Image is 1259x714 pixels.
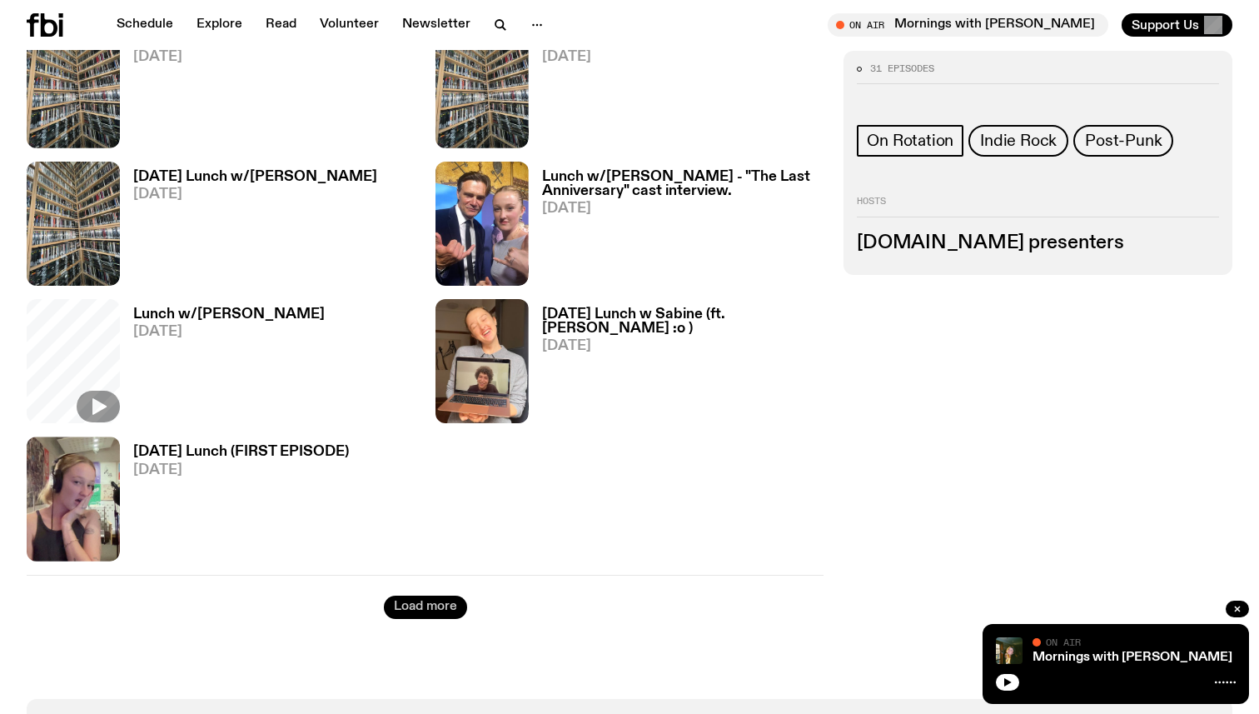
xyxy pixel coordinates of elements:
a: Indie Rock [968,124,1068,156]
img: slc lunch 1 [27,437,120,561]
span: Indie Rock [980,131,1057,149]
span: [DATE] [133,463,349,477]
button: On AirMornings with [PERSON_NAME] [828,13,1108,37]
span: [DATE] [542,202,824,216]
button: Load more [384,596,467,619]
img: A corner shot of the fbi music library [27,23,120,147]
a: Post-Punk [1073,124,1173,156]
h2: Hosts [857,196,1219,216]
h3: [DATE] Lunch w Sabine (ft. [PERSON_NAME] :o ) [542,307,824,336]
span: On Air [1046,637,1081,647]
h3: [DOMAIN_NAME] presenters [857,233,1219,252]
span: Post-Punk [1085,131,1162,149]
a: Volunteer [310,13,389,37]
a: Read [256,13,306,37]
img: sabine lunch 11/03/25 [435,299,529,423]
a: Explore [187,13,252,37]
img: A corner shot of the fbi music library [435,23,529,147]
span: [DATE] [133,187,377,202]
a: On Rotation [857,124,963,156]
a: [DATE] - Lunch w/ SLC[DATE] [529,32,699,147]
a: Mornings with [PERSON_NAME] [1033,651,1232,664]
img: A corner shot of the fbi music library [27,162,120,286]
a: Newsletter [392,13,480,37]
span: 31 episodes [870,63,934,72]
h3: Lunch w/[PERSON_NAME] - "The Last Anniversary" cast interview. [542,170,824,198]
span: [DATE] [133,325,325,339]
a: Schedule [107,13,183,37]
span: On Rotation [867,131,953,149]
a: [DATE] Lunch w Sabine (ft. [PERSON_NAME] :o )[DATE] [529,307,824,423]
a: [DATE] Lunch (FIRST EPISODE)[DATE] [120,445,349,561]
span: Support Us [1132,17,1199,32]
h3: Lunch w/[PERSON_NAME] [133,307,325,322]
button: Support Us [1122,13,1232,37]
span: [DATE] [542,50,699,64]
img: jeremy lindsay taylor lunch slc [435,162,529,286]
h3: [DATE] Lunch (FIRST EPISODE) [133,445,349,459]
a: [DATE] Lunch w/[PERSON_NAME][DATE] [120,170,377,286]
a: Lunch w/[PERSON_NAME] - "The Last Anniversary" cast interview.[DATE] [529,170,824,286]
span: [DATE] [542,339,824,353]
a: [DATE] Lunch w/ SLC[DATE] [120,32,281,147]
span: [DATE] [133,50,281,64]
a: Lunch w/[PERSON_NAME][DATE] [120,307,325,423]
h3: [DATE] Lunch w/[PERSON_NAME] [133,170,377,184]
img: Freya smiles coyly as she poses for the image. [996,637,1023,664]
